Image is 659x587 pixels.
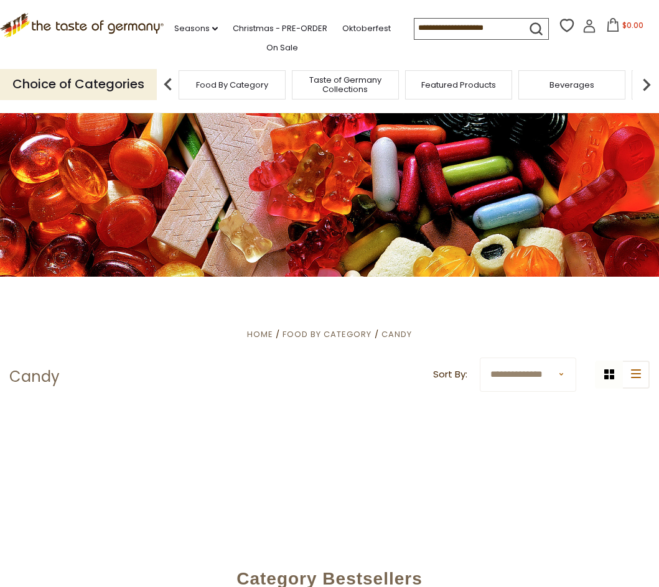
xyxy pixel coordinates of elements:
[296,75,395,94] a: Taste of Germany Collections
[549,80,594,90] a: Beverages
[233,22,327,35] a: Christmas - PRE-ORDER
[9,367,60,386] h1: Candy
[247,328,273,340] a: Home
[381,328,412,340] a: Candy
[433,367,467,382] label: Sort By:
[634,72,659,97] img: next arrow
[283,328,372,340] a: Food By Category
[622,20,643,30] span: $0.00
[421,80,496,90] a: Featured Products
[174,22,218,35] a: Seasons
[599,18,652,37] button: $0.00
[266,41,298,55] a: On Sale
[156,72,180,97] img: previous arrow
[342,22,391,35] a: Oktoberfest
[196,80,268,90] a: Food By Category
